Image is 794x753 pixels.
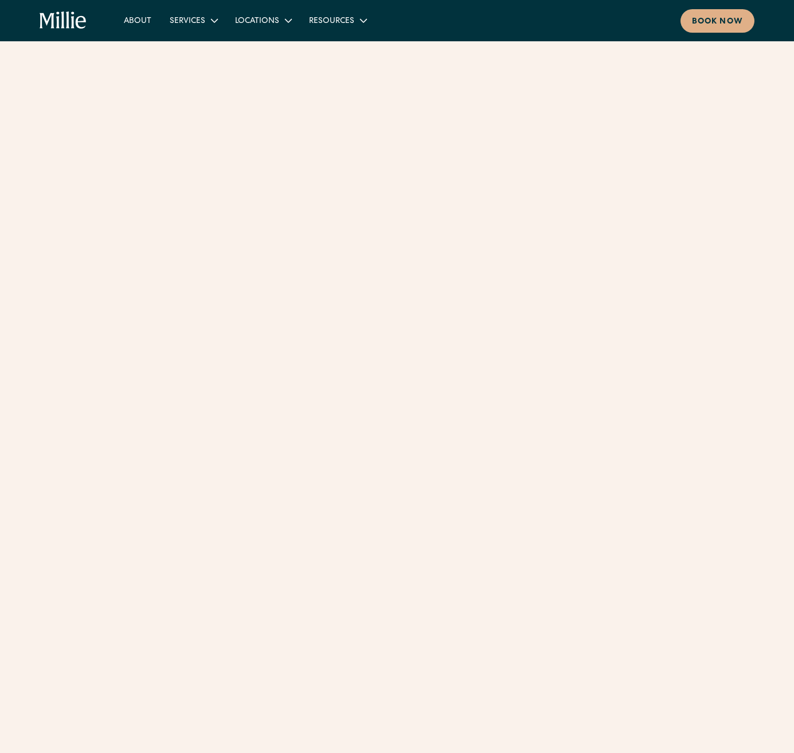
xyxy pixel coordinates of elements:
[170,15,205,28] div: Services
[692,16,743,28] div: Book now
[680,9,754,33] a: Book now
[161,11,226,30] div: Services
[309,15,354,28] div: Resources
[226,11,300,30] div: Locations
[235,15,279,28] div: Locations
[40,11,87,30] a: home
[115,11,161,30] a: About
[300,11,375,30] div: Resources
